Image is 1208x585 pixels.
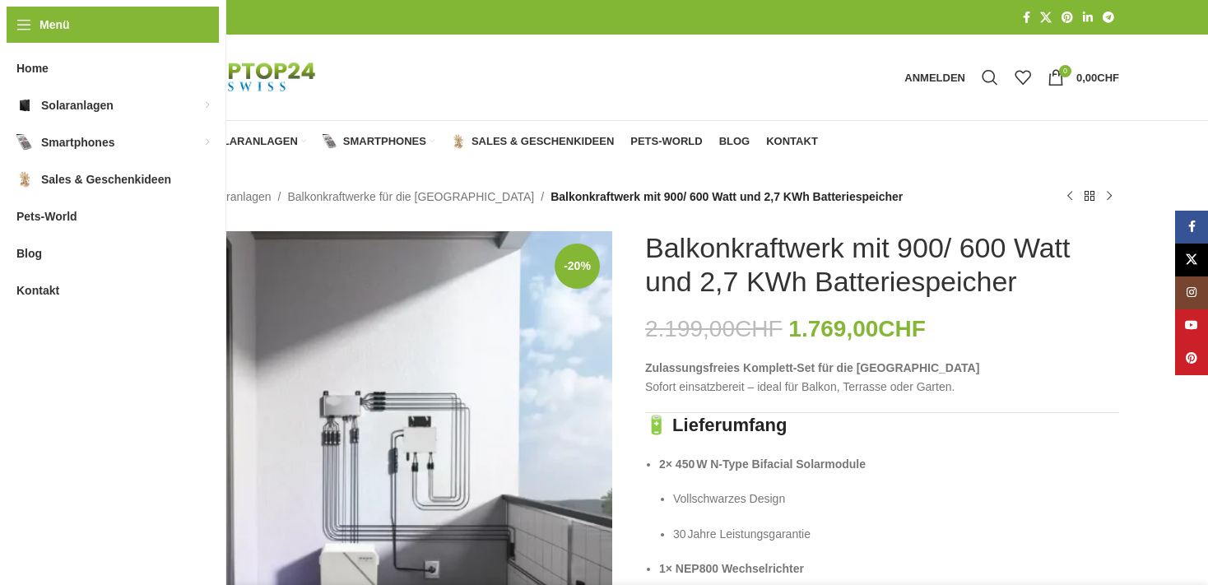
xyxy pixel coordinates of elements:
[16,202,77,231] span: Pets-World
[16,276,59,305] span: Kontakt
[896,61,973,94] a: Anmelden
[766,135,818,148] span: Kontakt
[1097,72,1119,84] span: CHF
[451,125,614,158] a: Sales & Geschenkideen
[904,72,965,83] span: Anmelden
[16,239,42,268] span: Blog
[343,135,426,148] span: Smartphones
[645,231,1119,299] h1: Balkonkraftwerk mit 900/ 600 Watt und 2,7 KWh Batteriespeicher
[1099,187,1119,207] a: Nächstes Produkt
[138,188,903,206] nav: Breadcrumb
[16,171,33,188] img: Sales & Geschenkideen
[551,188,903,206] span: Balkonkraftwerk mit 900/ 600 Watt und 2,7 KWh Batteriespeicher
[1175,342,1208,375] a: Pinterest Social Link
[1035,7,1057,29] a: X Social Link
[287,188,534,206] a: Balkonkraftwerke für die [GEOGRAPHIC_DATA]
[788,316,926,341] bdi: 1.769,00
[659,457,866,471] strong: 2× 450 W N‑Type Bifacial Solarmodule
[719,135,750,148] span: Blog
[645,316,783,341] bdi: 2.199,00
[555,244,600,289] span: -20%
[16,97,33,114] img: Solaranlagen
[1175,211,1208,244] a: Facebook Social Link
[1098,7,1119,29] a: Telegram Social Link
[630,135,702,148] span: Pets-World
[719,125,750,158] a: Blog
[673,525,1119,543] p: 30 Jahre Leistungsgarantie
[645,359,1119,396] p: Sofort einsatzbereit – ideal für Balkon, Terrasse oder Garten.
[1175,244,1208,276] a: X Social Link
[630,125,702,158] a: Pets-World
[203,188,272,206] a: Solaranlagen
[41,128,114,157] span: Smartphones
[659,562,804,575] strong: 1× NEP800 Wechselrichter
[766,125,818,158] a: Kontakt
[973,61,1006,94] a: Suche
[1175,276,1208,309] a: Instagram Social Link
[735,316,783,341] span: CHF
[16,53,49,83] span: Home
[1175,309,1208,342] a: YouTube Social Link
[207,135,298,148] span: Solaranlagen
[472,135,614,148] span: Sales & Geschenkideen
[41,165,171,194] span: Sales & Geschenkideen
[451,134,466,149] img: Sales & Geschenkideen
[1059,65,1071,77] span: 0
[1039,61,1127,94] a: 0 0,00CHF
[323,134,337,149] img: Smartphones
[187,125,306,158] a: Solaranlagen
[1057,7,1078,29] a: Pinterest Social Link
[16,134,33,151] img: Smartphones
[41,91,114,120] span: Solaranlagen
[673,490,1119,508] p: Vollschwarzes Design
[645,361,979,374] strong: Zulassungsfreies Komplett‑Set für die [GEOGRAPHIC_DATA]
[645,413,1119,439] h3: 🔋 Lieferumfang
[323,125,434,158] a: Smartphones
[1018,7,1035,29] a: Facebook Social Link
[138,70,344,83] a: Logo der Website
[1006,61,1039,94] div: Meine Wunschliste
[130,125,826,158] div: Hauptnavigation
[878,316,926,341] span: CHF
[39,16,70,34] span: Menü
[1078,7,1098,29] a: LinkedIn Social Link
[1060,187,1080,207] a: Vorheriges Produkt
[1076,72,1119,84] bdi: 0,00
